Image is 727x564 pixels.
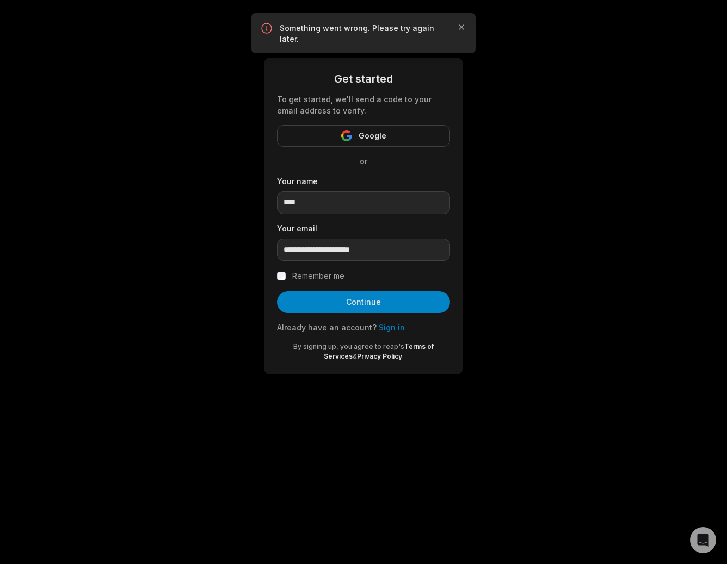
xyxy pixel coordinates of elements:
[277,125,450,147] button: Google
[402,352,404,360] span: .
[277,223,450,234] label: Your email
[277,176,450,187] label: Your name
[293,342,404,350] span: By signing up, you agree to reap's
[690,527,716,553] div: Open Intercom Messenger
[357,352,402,360] a: Privacy Policy
[277,71,450,87] div: Get started
[353,352,357,360] span: &
[280,23,447,45] p: Something went wrong. Please try again later.
[379,323,405,332] a: Sign in
[359,129,386,142] span: Google
[292,270,344,283] label: Remember me
[277,323,377,332] span: Already have an account?
[351,155,376,167] span: or
[277,93,450,116] div: To get started, we'll send a code to your email address to verify.
[277,291,450,313] button: Continue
